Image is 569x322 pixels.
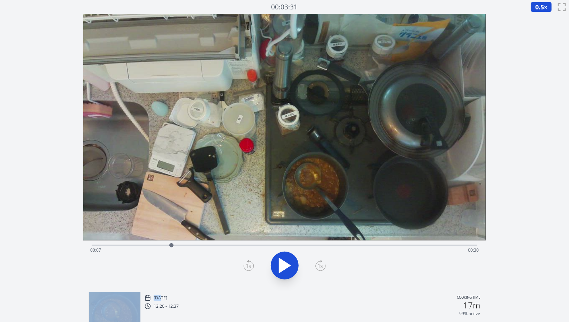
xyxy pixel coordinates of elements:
[468,247,479,253] span: 00:30
[154,304,179,309] p: 12:20 - 12:37
[271,2,298,12] a: 00:03:31
[457,295,480,301] p: Cooking time
[535,3,544,11] span: 0.5
[531,2,552,12] button: 0.5×
[90,247,101,253] span: 00:07
[459,311,480,316] p: 99% active
[154,295,167,301] p: [DATE]
[463,301,480,309] h2: 17m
